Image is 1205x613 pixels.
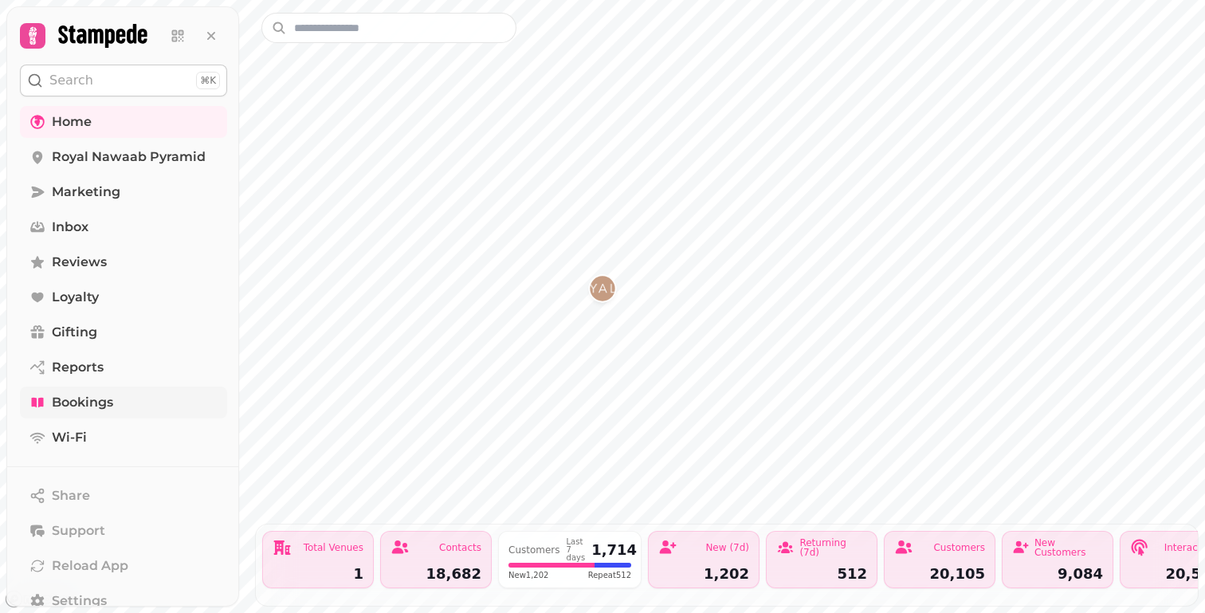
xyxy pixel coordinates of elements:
[439,543,481,552] div: Contacts
[799,538,867,557] div: Returning (7d)
[304,543,363,552] div: Total Venues
[196,72,220,89] div: ⌘K
[1012,567,1103,581] div: 9,084
[20,422,227,454] a: Wi-Fi
[391,567,481,581] div: 18,682
[20,176,227,208] a: Marketing
[52,393,113,412] span: Bookings
[590,276,615,301] button: Royal Nawaab Pyramid
[20,480,227,512] button: Share
[590,276,615,306] div: Map marker
[20,106,227,138] a: Home
[1034,538,1103,557] div: New Customers
[20,550,227,582] button: Reload App
[273,567,363,581] div: 1
[705,543,749,552] div: New (7d)
[52,591,107,611] span: Settings
[588,569,631,581] span: Repeat 512
[20,316,227,348] a: Gifting
[776,567,867,581] div: 512
[52,323,97,342] span: Gifting
[20,246,227,278] a: Reviews
[508,569,548,581] span: New 1,202
[52,521,105,540] span: Support
[52,486,90,505] span: Share
[20,141,227,173] a: Royal Nawaab Pyramid
[20,515,227,547] button: Support
[20,211,227,243] a: Inbox
[52,218,88,237] span: Inbox
[591,543,637,557] div: 1,714
[567,538,586,562] div: Last 7 days
[20,281,227,313] a: Loyalty
[52,112,92,132] span: Home
[933,543,985,552] div: Customers
[20,352,227,383] a: Reports
[894,567,985,581] div: 20,105
[20,65,227,96] button: Search⌘K
[52,288,99,307] span: Loyalty
[52,147,206,167] span: Royal Nawaab Pyramid
[52,556,128,576] span: Reload App
[52,428,87,447] span: Wi-Fi
[20,387,227,418] a: Bookings
[49,71,93,90] p: Search
[508,545,560,555] div: Customers
[52,358,104,377] span: Reports
[52,183,120,202] span: Marketing
[52,253,107,272] span: Reviews
[658,567,749,581] div: 1,202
